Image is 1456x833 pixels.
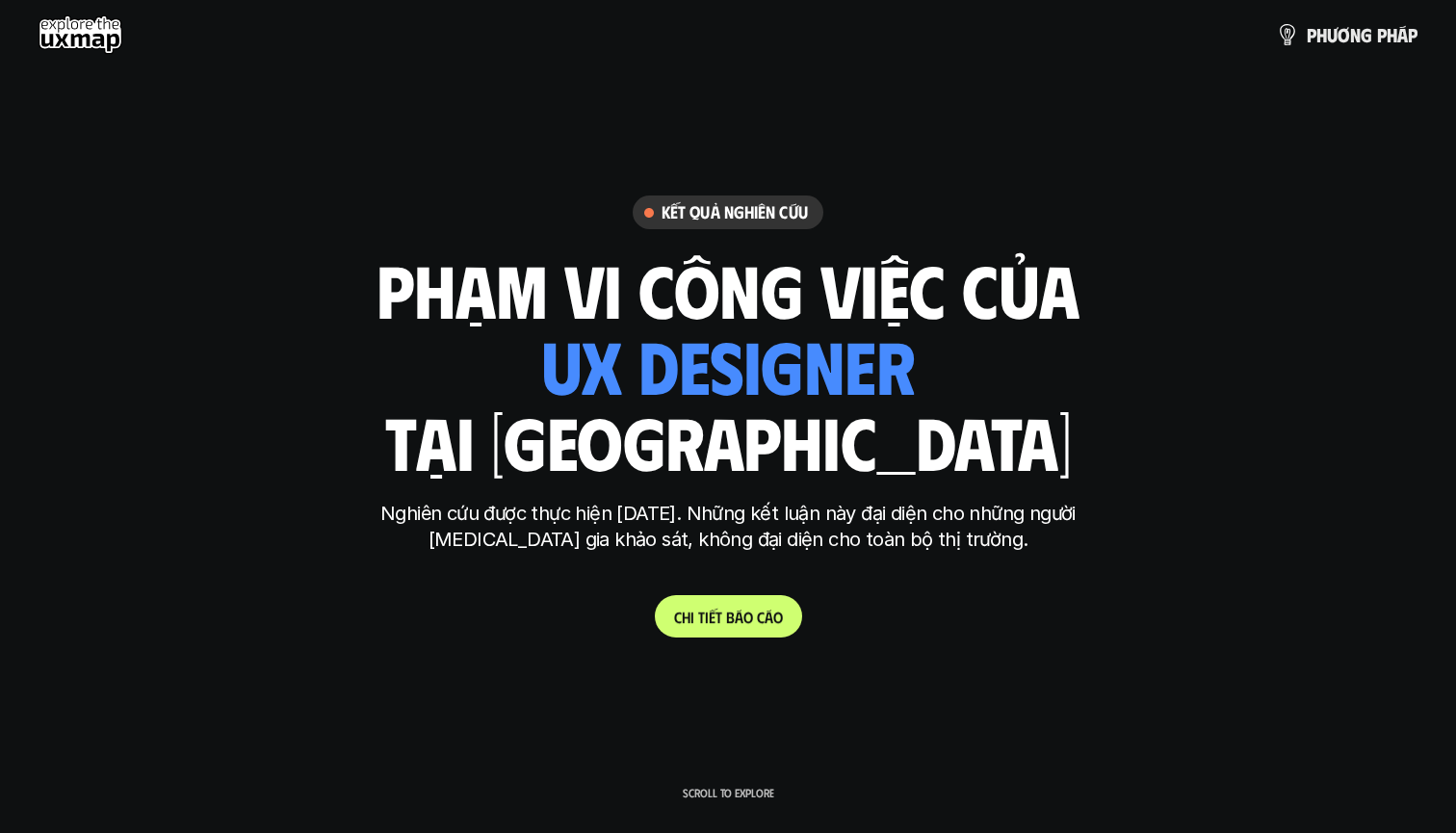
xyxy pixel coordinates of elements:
[1276,15,1417,54] a: phươngpháp
[1327,24,1338,45] span: ư
[1377,24,1387,45] span: p
[662,201,808,223] h6: Kết quả nghiên cứu
[377,248,1079,329] h1: phạm vi công việc của
[1338,24,1350,45] span: ơ
[709,588,715,607] span: ế
[367,501,1089,553] p: Nghiên cứu được thực hiện [DATE]. Những kết luận này đại diện cho những người [MEDICAL_DATA] gia ...
[743,588,753,607] span: o
[385,401,1072,482] h1: tại [GEOGRAPHIC_DATA]
[1387,24,1397,45] span: h
[698,588,705,607] span: t
[682,588,690,607] span: h
[715,588,722,607] span: t
[1408,24,1417,45] span: p
[674,588,682,607] span: C
[1361,24,1372,45] span: g
[735,588,743,607] span: á
[726,588,735,607] span: b
[757,588,765,607] span: c
[765,588,773,607] span: á
[1316,24,1327,45] span: h
[655,595,802,638] a: Chitiếtbáocáo
[683,786,774,799] p: Scroll to explore
[1307,24,1316,45] span: p
[1350,24,1361,45] span: n
[690,588,694,607] span: i
[1397,24,1408,45] span: á
[773,588,783,607] span: o
[705,588,709,607] span: i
